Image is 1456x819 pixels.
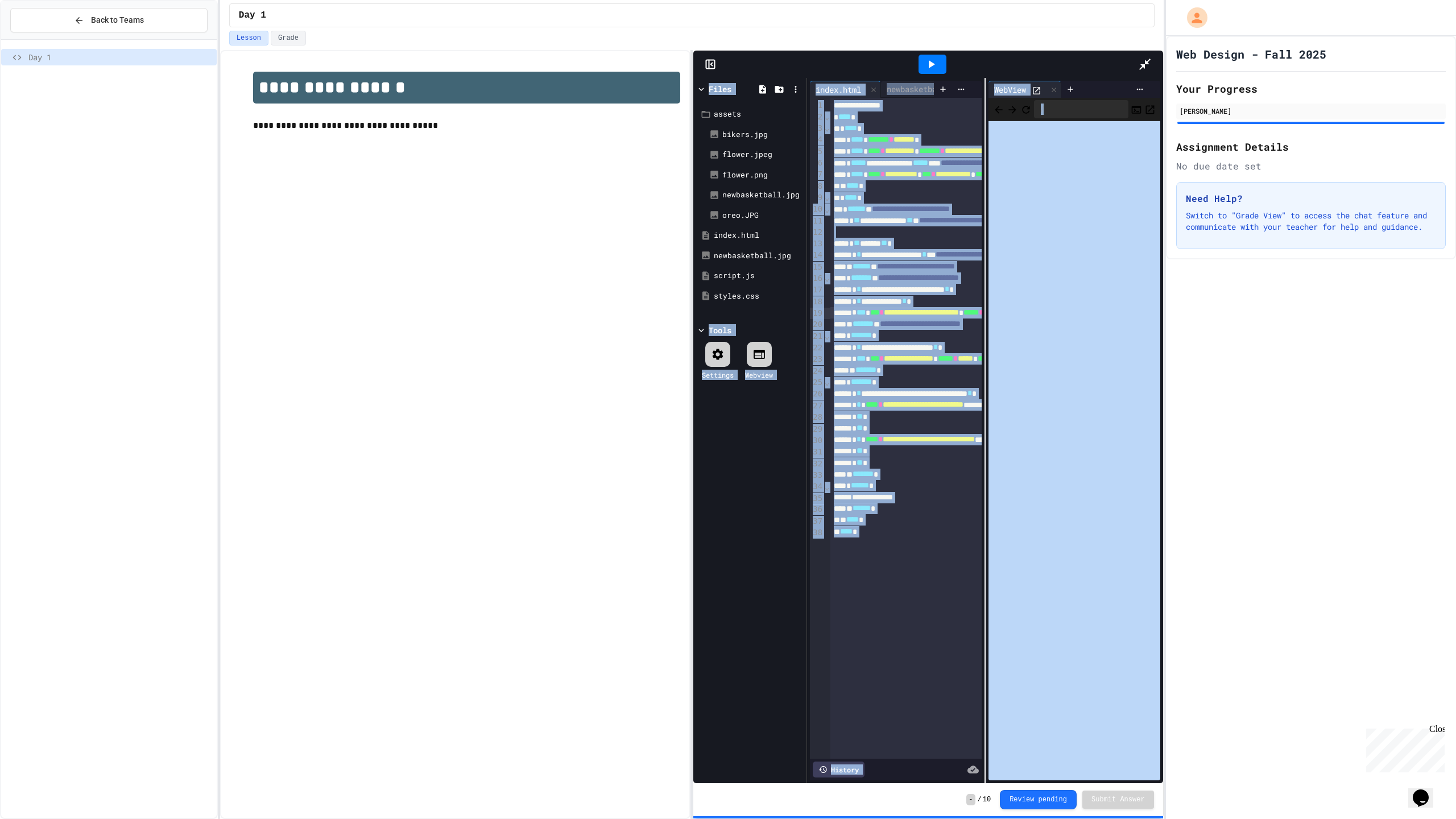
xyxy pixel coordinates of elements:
[966,794,975,805] span: -
[881,83,970,95] div: newbasketball.jpg
[714,230,803,241] div: index.html
[988,81,1061,98] div: WebView
[810,412,824,423] div: 28
[1007,102,1018,116] span: Forward
[810,424,824,435] div: 29
[714,270,803,282] div: script.js
[810,377,824,388] div: 25
[714,250,803,262] div: newbasketball.jpg
[881,81,984,98] div: newbasketball.jpg
[714,109,803,120] div: assets
[824,482,830,491] span: Fold line
[810,516,824,527] div: 37
[810,238,824,250] div: 13
[824,332,830,341] span: Fold line
[810,134,824,146] div: 4
[1176,139,1446,155] h2: Assignment Details
[810,181,824,192] div: 8
[1175,5,1210,31] div: My Account
[988,121,1160,781] iframe: Web Preview
[1408,773,1445,808] iframe: chat widget
[28,51,212,63] span: Day 1
[229,31,268,45] button: Lesson
[810,84,867,96] div: index.html
[810,331,824,342] div: 21
[239,9,266,22] span: Day 1
[824,378,830,387] span: Fold line
[810,504,824,515] div: 36
[1186,192,1436,205] h3: Need Help?
[1091,795,1145,804] span: Submit Answer
[810,400,824,412] div: 27
[1176,46,1326,62] h1: Web Design - Fall 2025
[810,123,824,134] div: 3
[978,795,982,804] span: /
[810,308,824,319] div: 19
[810,192,824,204] div: 9
[702,370,734,380] div: Settings
[91,14,144,26] span: Back to Teams
[1144,102,1156,116] button: Open in new tab
[824,193,830,202] span: Fold line
[810,470,824,481] div: 33
[810,216,824,227] div: 11
[810,319,824,330] div: 20
[810,527,824,539] div: 38
[993,102,1004,116] span: Back
[810,111,824,123] div: 2
[1034,100,1128,118] div: /
[722,169,803,181] div: flower.png
[1186,210,1436,233] p: Switch to "Grade View" to access the chat feature and communicate with your teacher for help and ...
[1131,102,1142,116] button: Console
[988,84,1032,96] div: WebView
[810,273,824,284] div: 16
[810,250,824,261] div: 14
[810,100,824,111] div: 1
[810,388,824,400] div: 26
[722,210,803,221] div: oreo.JPG
[709,83,731,95] div: Files
[824,274,830,283] span: Fold line
[824,205,830,214] span: Fold line
[1082,791,1154,809] button: Submit Answer
[810,158,824,169] div: 6
[810,435,824,446] div: 30
[1000,790,1077,809] button: Review pending
[709,324,731,336] div: Tools
[722,149,803,160] div: flower.jpeg
[810,296,824,308] div: 18
[810,458,824,470] div: 32
[810,342,824,354] div: 22
[810,446,824,458] div: 31
[824,123,830,133] span: Fold line
[813,762,864,777] div: History
[714,291,803,302] div: styles.css
[810,169,824,180] div: 7
[1176,81,1446,97] h2: Your Progress
[1176,159,1446,173] div: No due date set
[1020,102,1032,116] button: Refresh
[722,189,803,201] div: newbasketball.jpg
[810,354,824,365] div: 23
[810,146,824,158] div: 5
[1180,106,1442,116] div: [PERSON_NAME]
[983,795,991,804] span: 10
[271,31,306,45] button: Grade
[810,81,881,98] div: index.html
[745,370,773,380] div: Webview
[810,204,824,215] div: 10
[810,284,824,296] div: 17
[810,481,824,493] div: 34
[810,262,824,273] div: 15
[810,227,824,238] div: 12
[722,129,803,140] div: bikers.jpg
[10,8,208,32] button: Back to Teams
[824,112,830,121] span: Fold line
[810,493,824,504] div: 35
[1362,724,1445,772] iframe: chat widget
[810,366,824,377] div: 24
[5,5,78,72] div: Chat with us now!Close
